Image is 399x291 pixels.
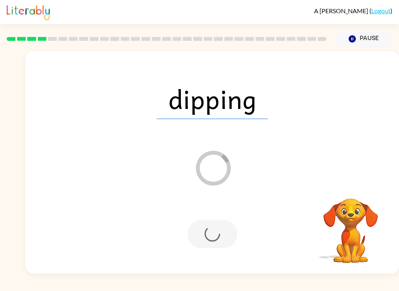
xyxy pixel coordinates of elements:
div: ( ) [314,7,392,14]
button: Pause [336,30,392,48]
img: Literably [7,3,50,20]
video: Your browser must support playing .mp4 files to use Literably. Please try using another browser. [312,186,390,264]
span: A [PERSON_NAME] [314,7,369,14]
a: Logout [371,7,390,14]
span: dipping [157,79,268,119]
